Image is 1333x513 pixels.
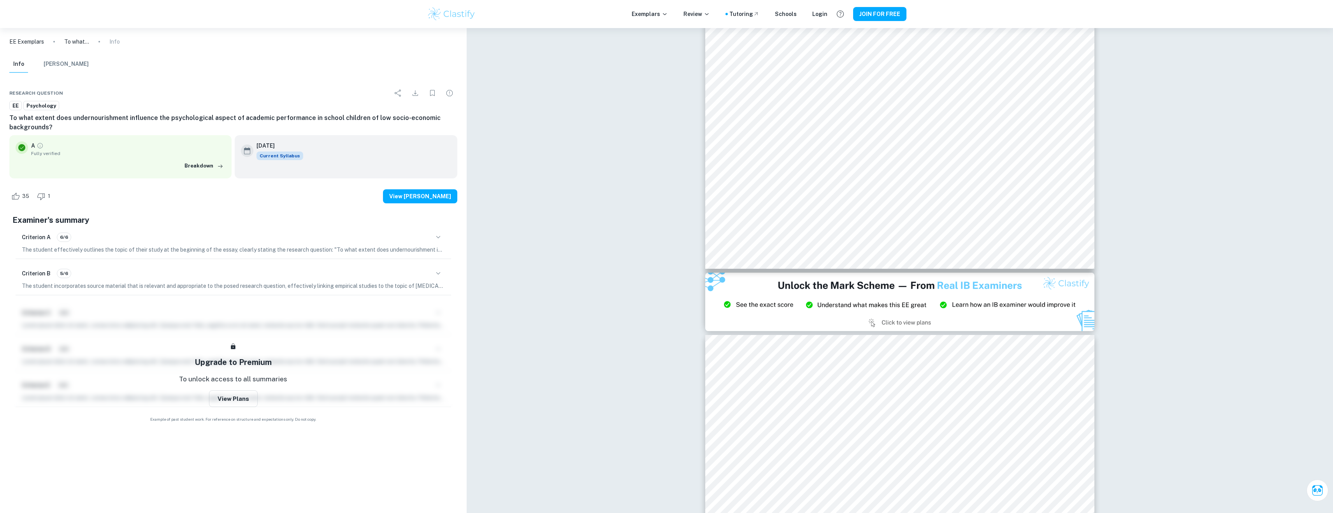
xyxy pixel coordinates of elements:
[9,56,28,73] button: Info
[407,85,423,101] div: Download
[775,10,797,18] a: Schools
[35,190,54,203] div: Dislike
[9,416,457,422] span: Example of past student work. For reference on structure and expectations only. Do not copy.
[23,101,59,111] a: Psychology
[1307,480,1328,501] button: Ask Clai
[57,234,71,241] span: 6/6
[64,37,89,46] p: To what extent does undernourishment influence the psychological aspect of academic performance i...
[9,37,44,46] a: EE Exemplars
[22,269,51,278] h6: Criterion B
[383,189,457,203] button: View [PERSON_NAME]
[183,160,225,172] button: Breakdown
[812,10,827,18] a: Login
[834,7,847,21] button: Help and Feedback
[18,192,33,200] span: 35
[9,190,33,203] div: Like
[390,85,406,101] div: Share
[109,37,120,46] p: Info
[22,233,51,242] h6: Criterion A
[853,7,906,21] button: JOIN FOR FREE
[256,141,297,150] h6: [DATE]
[9,90,63,97] span: Research question
[31,141,35,150] p: A
[9,113,457,132] h6: To what extent does undernourishment influence the psychological aspect of academic performance i...
[256,152,303,160] span: Current Syllabus
[179,374,287,384] p: To unlock access to all summaries
[683,10,710,18] p: Review
[57,270,71,277] span: 5/6
[195,356,272,368] h5: Upgrade to Premium
[44,192,54,200] span: 1
[37,142,44,149] a: Grade fully verified
[209,390,258,407] button: View Plans
[12,214,454,226] h5: Examiner's summary
[425,85,440,101] div: Bookmark
[256,152,303,160] div: This exemplar is based on the current syllabus. Feel free to refer to it for inspiration/ideas wh...
[44,56,89,73] button: [PERSON_NAME]
[705,273,1094,331] img: Ad
[9,101,22,111] a: EE
[24,102,59,110] span: Psychology
[442,85,457,101] div: Report issue
[632,10,668,18] p: Exemplars
[729,10,759,18] a: Tutoring
[427,6,476,22] img: Clastify logo
[22,282,445,290] p: The student incorporates source material that is relevant and appropriate to the posed research q...
[31,150,225,157] span: Fully verified
[10,102,21,110] span: EE
[22,245,445,254] p: The student effectively outlines the topic of their study at the beginning of the essay, clearly ...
